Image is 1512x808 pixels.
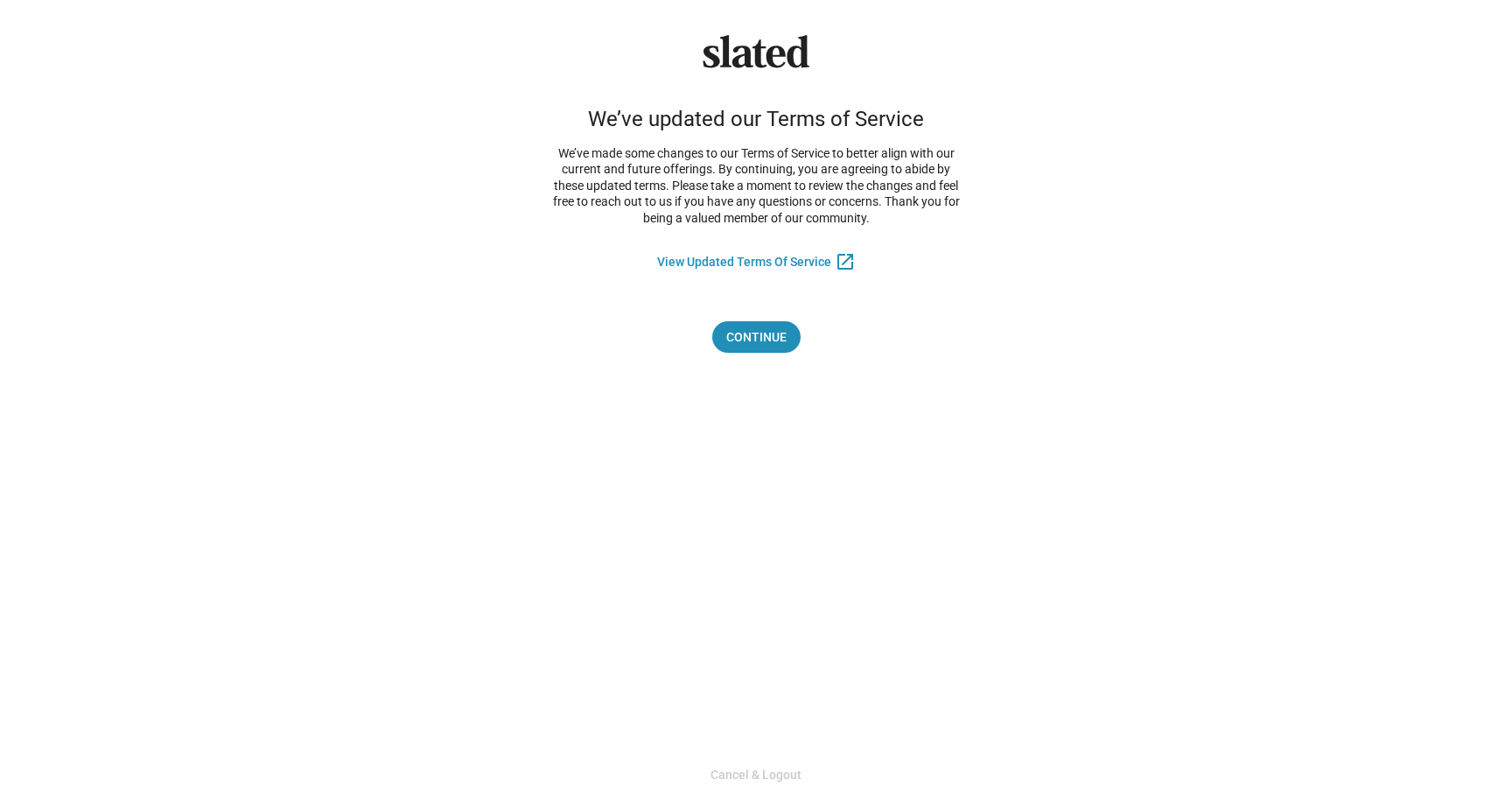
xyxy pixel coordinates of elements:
mat-icon: open_in_new [835,251,856,272]
a: Cancel & Logout [710,768,801,782]
span: Continue [726,321,787,353]
p: We’ve made some changes to our Terms of Service to better align with our current and future offer... [546,145,966,227]
button: Continue [712,321,801,353]
a: View Updated Terms Of Service [657,255,831,269]
div: We’ve updated our Terms of Service [588,107,924,131]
